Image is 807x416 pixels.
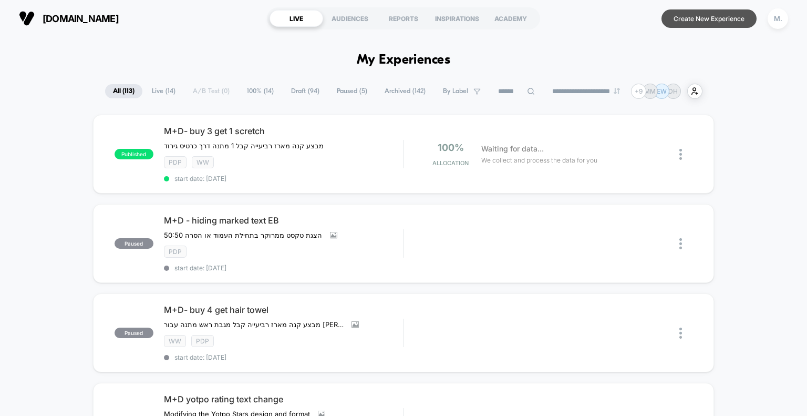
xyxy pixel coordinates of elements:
[164,335,186,347] span: WW
[661,9,757,28] button: Create New Experience
[679,328,682,339] img: close
[105,84,142,98] span: All ( 113 )
[164,246,187,258] span: pdp
[432,159,469,167] span: Allocation
[115,328,153,338] span: paused
[430,10,484,27] div: INSPIRATIONS
[164,126,403,136] span: M+D- buy 3 get 1 scretch
[283,84,327,98] span: Draft ( 94 )
[614,88,620,94] img: end
[679,238,682,249] img: close
[377,10,430,27] div: REPORTS
[192,156,214,168] span: WW
[191,335,214,347] span: pdp
[16,10,122,27] button: [DOMAIN_NAME]
[164,264,403,272] span: start date: [DATE]
[115,149,153,159] span: published
[239,84,282,98] span: 100% ( 14 )
[484,10,537,27] div: ACADEMY
[164,353,403,361] span: start date: [DATE]
[164,215,403,226] span: M+D - hiding marked text EB
[164,156,187,168] span: pdp
[164,394,403,404] span: M+D yotpo rating text change
[631,84,646,99] div: + 9
[481,155,597,165] span: We collect and process the data for you
[323,10,377,27] div: AUDIENCES
[668,87,678,95] p: DH
[657,87,667,95] p: EW
[768,8,788,29] div: M.
[164,320,344,329] span: מבצע קנה מארז רביעייה קבל מגבת ראש מתנה עבור [PERSON_NAME] ווליום
[679,149,682,160] img: close
[357,53,451,68] h1: My Experiences
[164,175,403,182] span: start date: [DATE]
[764,8,791,29] button: M.
[329,84,375,98] span: Paused ( 5 )
[144,84,183,98] span: Live ( 14 )
[270,10,323,27] div: LIVE
[481,143,544,155] span: Waiting for data...
[438,142,464,153] span: 100%
[43,13,119,24] span: [DOMAIN_NAME]
[644,87,656,95] p: MM
[164,231,322,239] span: 50:50 הצגת טקסט ממרוקר בתחילת העמוד או הסרה
[443,87,468,95] span: By Label
[377,84,433,98] span: Archived ( 142 )
[19,11,35,26] img: Visually logo
[164,141,324,150] span: מבצע קנה מארז רביעייה קבל 1 מתנה דרך כרטיס גירוד
[115,238,153,249] span: paused
[164,305,403,315] span: M+D- buy 4 get hair towel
